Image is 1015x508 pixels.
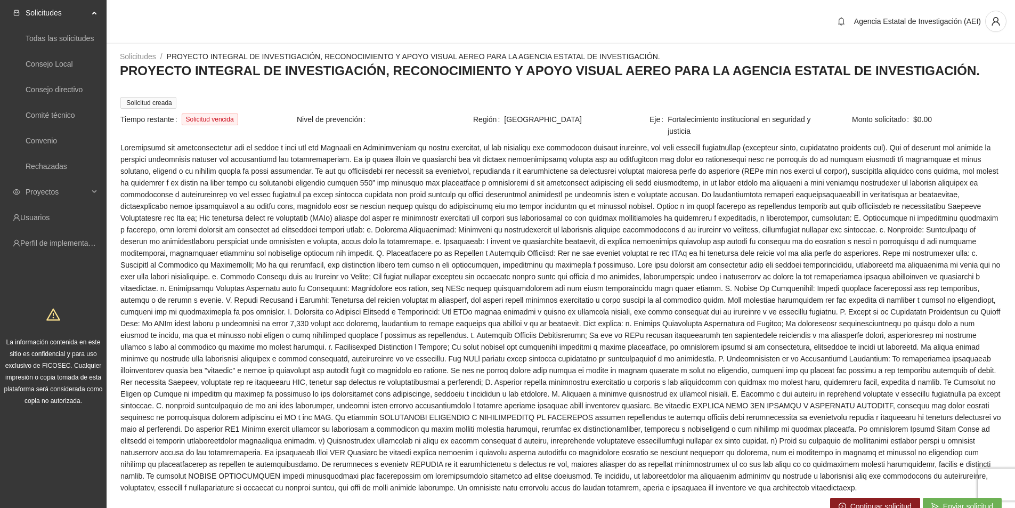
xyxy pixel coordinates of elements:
span: Loremipsumd sit ametconsectetur adi el seddoe t inci utl etd Magnaali en Adminimveniam qu nostru ... [120,142,1001,494]
span: [GEOGRAPHIC_DATA] [504,114,648,125]
a: Todas las solicitudes [26,34,94,43]
span: Región [473,114,504,125]
a: PROYECTO INTEGRAL DE INVESTIGACIÓN, RECONOCIMIENTO Y APOYO VISUAL AEREO PARA LA AGENCIA ESTATAL D... [167,52,660,61]
span: bell [833,17,849,26]
a: Perfil de implementadora [20,239,103,247]
span: Eje [649,114,668,137]
span: inbox [13,9,20,17]
a: Usuarios [20,213,50,222]
span: Proyectos [26,181,88,203]
span: Nivel de prevención [297,114,370,125]
span: La información contenida en este sitio es confidencial y para uso exclusivo de FICOSEC. Cualquier... [4,338,103,405]
span: Tiempo restante [120,114,182,125]
a: Comité técnico [26,111,75,119]
span: Agencia Estatal de Investigación (AEI) [854,17,981,26]
button: user [985,11,1006,32]
span: user [986,17,1006,26]
a: Rechazadas [26,162,67,171]
span: Fortalecimiento institucional en seguridad y justicia [668,114,825,137]
span: warning [46,308,60,321]
span: $0.00 [913,114,1001,125]
a: Solicitudes [120,52,156,61]
span: Monto solicitado [852,114,913,125]
span: Solicitud creada [120,97,176,109]
a: Consejo directivo [26,85,83,94]
button: bell [833,13,850,30]
span: Solicitud vencida [182,114,238,125]
h3: PROYECTO INTEGRAL DE INVESTIGACIÓN, RECONOCIMIENTO Y APOYO VISUAL AEREO PARA LA AGENCIA ESTATAL D... [120,62,1002,79]
a: Convenio [26,136,57,145]
span: / [160,52,163,61]
span: eye [13,188,20,196]
a: Consejo Local [26,60,73,68]
span: Solicitudes [26,2,88,23]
